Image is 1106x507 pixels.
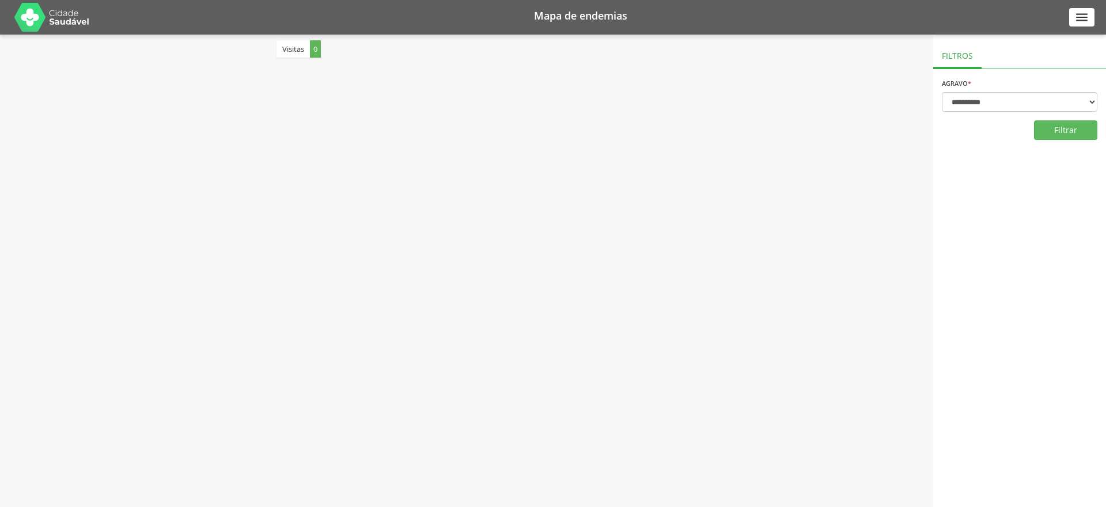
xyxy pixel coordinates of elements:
[933,40,982,69] div: Filtros
[276,40,321,58] div: Visitas
[942,80,971,86] label: Agravo
[1074,10,1089,25] i: 
[1034,120,1097,140] button: Filtrar
[104,10,1058,21] h1: Mapa de endemias
[310,40,321,58] span: 0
